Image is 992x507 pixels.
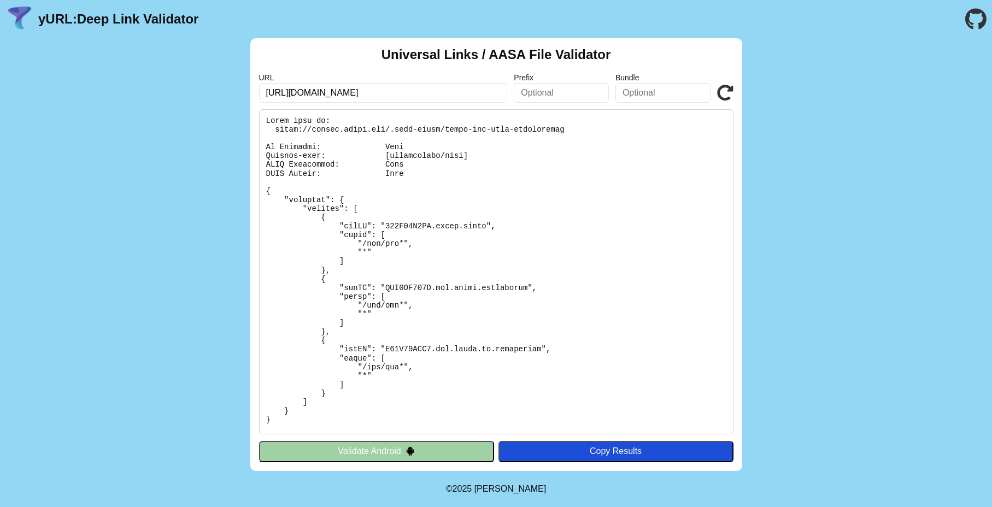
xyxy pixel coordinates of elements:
[498,441,733,462] button: Copy Results
[615,73,711,82] label: Bundle
[259,73,508,82] label: URL
[406,446,415,456] img: droidIcon.svg
[381,47,611,62] h2: Universal Links / AASA File Validator
[259,109,733,434] pre: Lorem ipsu do: sitam://consec.adipi.eli/.sedd-eiusm/tempo-inc-utla-etdoloremag Al Enimadmi: Veni ...
[5,5,34,33] img: yURL Logo
[474,484,547,493] a: Michael Ibragimchayev's Personal Site
[38,11,198,27] a: yURL:Deep Link Validator
[259,441,494,462] button: Validate Android
[259,83,508,103] input: Required
[453,484,472,493] span: 2025
[446,471,546,507] footer: ©
[615,83,711,103] input: Optional
[514,73,609,82] label: Prefix
[504,446,728,456] div: Copy Results
[514,83,609,103] input: Optional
